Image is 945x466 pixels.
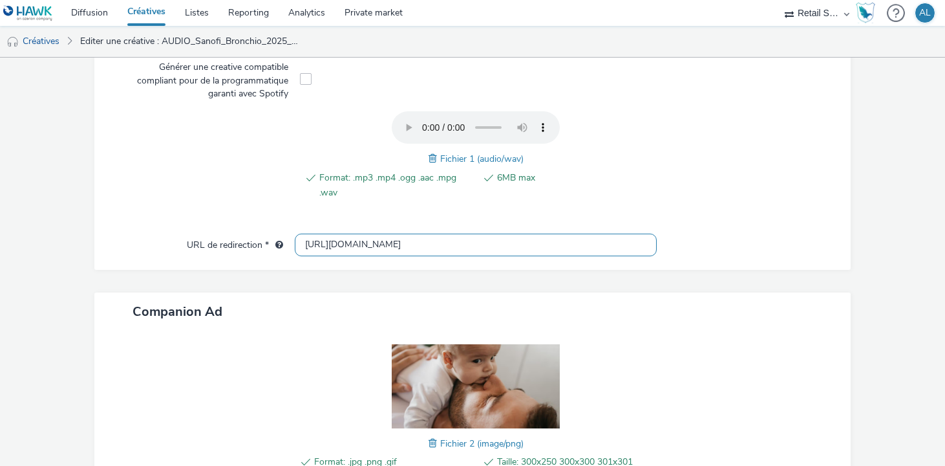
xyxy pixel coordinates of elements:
[856,3,880,23] a: Hawk Academy
[497,170,652,200] span: 6MB max
[440,438,524,450] span: Fichier 2 (image/png)
[133,303,222,320] span: Companion Ad
[74,26,310,57] a: Editer une créative : AUDIO_Sanofi_Bronchio_2025_Q3
[269,239,283,252] div: L'URL de redirection sera utilisée comme URL de validation avec certains SSP et ce sera l'URL de ...
[3,5,53,21] img: undefined Logo
[440,153,524,165] span: Fichier 1 (audio/wav)
[6,36,19,49] img: audio
[392,344,560,428] img: Fichier 2 (image/png)
[295,234,657,256] input: url...
[118,56,293,100] label: Générer une creative compatible compliant pour de la programmatique garanti avec Spotify
[319,170,474,200] span: Format: .mp3 .mp4 .ogg .aac .mpg .wav
[919,3,931,23] div: AL
[856,3,875,23] img: Hawk Academy
[182,234,288,252] label: URL de redirection *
